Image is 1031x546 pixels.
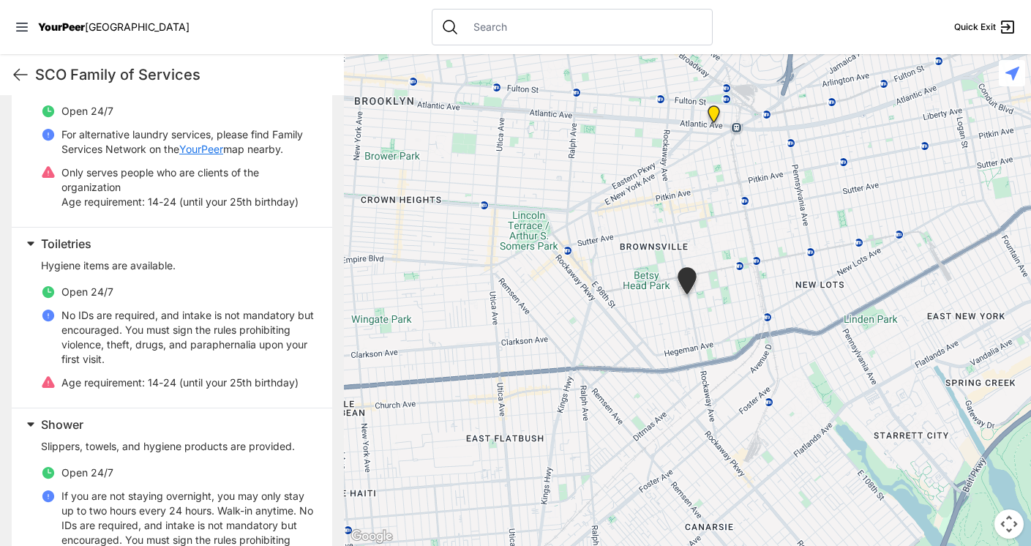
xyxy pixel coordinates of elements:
span: Toiletries [41,236,91,251]
span: YourPeer [38,20,85,33]
p: 14-24 (until your 25th birthday) [61,375,299,390]
h1: SCO Family of Services [35,64,332,85]
div: The Gathering Place Drop-in Center [705,105,723,129]
span: Shower [41,417,83,432]
button: Map camera controls [994,509,1024,539]
span: Quick Exit [954,21,996,33]
span: Age requirement: [61,195,145,208]
div: Brooklyn DYCD Youth Drop-in Center [675,267,700,300]
span: Age requirement: [61,376,145,389]
img: Google [348,527,396,546]
p: Hygiene items are available. [41,258,315,273]
p: Slippers, towels, and hygiene products are provided. [41,439,315,454]
a: Open this area in Google Maps (opens a new window) [348,527,396,546]
a: YourPeer [179,142,223,157]
p: No IDs are required, and intake is not mandatory but encouraged. You must sign the rules prohibit... [61,308,315,367]
p: For alternative laundry services, please find Family Services Network on the map nearby. [61,127,315,157]
a: YourPeer[GEOGRAPHIC_DATA] [38,23,190,31]
span: Only serves people who are clients of the organization [61,166,259,193]
input: Search [465,20,703,34]
span: Open 24/7 [61,466,113,479]
span: Open 24/7 [61,285,113,298]
p: 14-24 (until your 25th birthday) [61,195,315,209]
a: Quick Exit [954,18,1016,36]
span: Open 24/7 [61,105,113,117]
span: [GEOGRAPHIC_DATA] [85,20,190,33]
